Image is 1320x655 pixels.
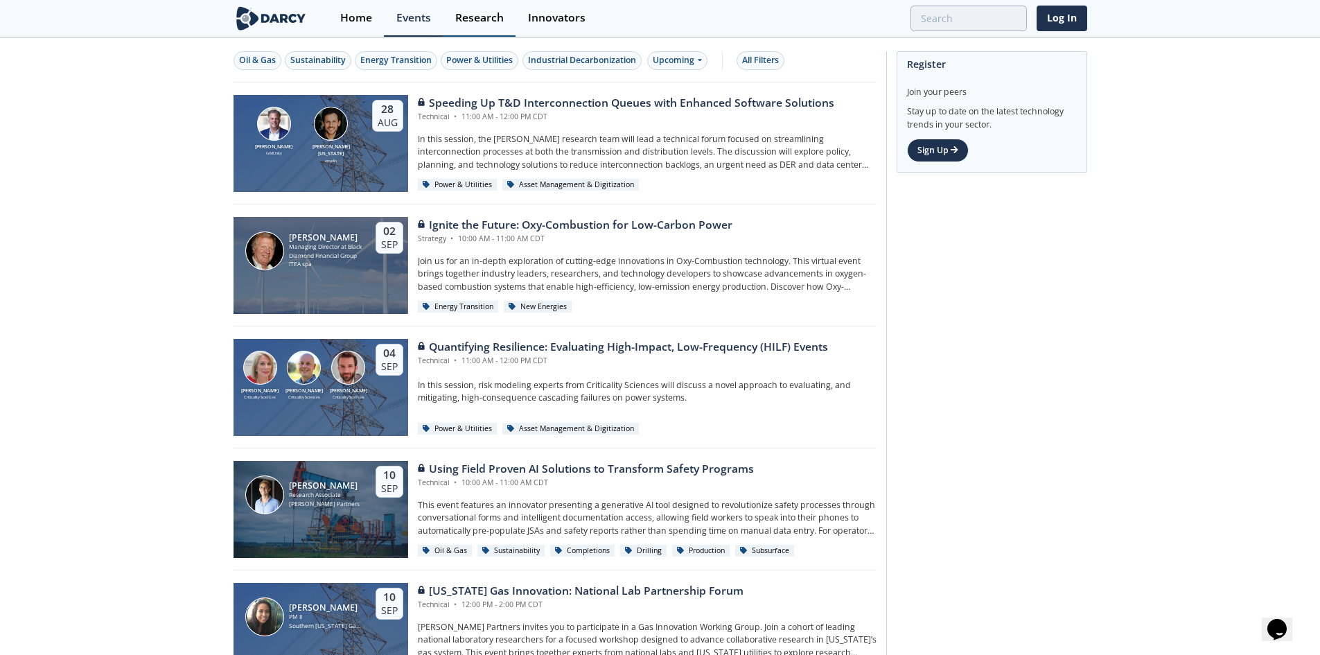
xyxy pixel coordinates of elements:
[289,243,363,260] div: Managing Director at Black Diamond Financial Group
[910,6,1027,31] input: Advanced Search
[381,347,398,360] div: 04
[446,54,513,67] div: Power & Utilities
[418,583,743,600] div: [US_STATE] Gas Innovation: National Lab Partnership Forum
[396,12,431,24] div: Events
[418,133,877,171] p: In this session, the [PERSON_NAME] research team will lead a technical forum focused on streamlin...
[360,54,432,67] div: Energy Transition
[907,98,1077,131] div: Stay up to date on the latest technology trends in your sector.
[907,52,1077,76] div: Register
[742,54,779,67] div: All Filters
[418,545,473,557] div: Oil & Gas
[418,217,732,234] div: Ignite the Future: Oxy-Combustion for Low-Carbon Power
[381,360,398,373] div: Sep
[310,158,353,164] div: envelio
[381,225,398,238] div: 02
[735,545,795,557] div: Subsurface
[418,301,499,313] div: Energy Transition
[452,478,459,487] span: •
[418,499,877,537] p: This event features an innovator presenting a generative AI tool designed to revolutionize safety...
[378,116,398,129] div: Aug
[550,545,615,557] div: Completions
[326,387,371,395] div: [PERSON_NAME]
[647,51,707,70] div: Upcoming
[907,76,1077,98] div: Join your peers
[340,12,372,24] div: Home
[238,387,283,395] div: [PERSON_NAME]
[234,339,877,436] a: Susan Ginsburg [PERSON_NAME] Criticality Sciences Ben Ruddell [PERSON_NAME] Criticality Sciences ...
[289,622,363,631] div: Southern [US_STATE] Gas Company
[528,54,636,67] div: Industrial Decarbonization
[418,461,754,478] div: Using Field Proven AI Solutions to Transform Safety Programs
[620,545,667,557] div: Drilling
[522,51,642,70] button: Industrial Decarbonization
[239,54,276,67] div: Oil & Gas
[289,613,363,622] div: PM II
[331,351,365,385] img: Ross Dakin
[907,139,969,162] a: Sign Up
[504,301,572,313] div: New Energies
[238,394,283,400] div: Criticality Sciences
[672,545,730,557] div: Production
[289,481,360,491] div: [PERSON_NAME]
[502,179,640,191] div: Asset Management & Digitization
[528,12,586,24] div: Innovators
[448,234,456,243] span: •
[418,356,828,367] div: Technical 11:00 AM - 12:00 PM CDT
[282,394,326,400] div: Criticality Sciences
[381,469,398,482] div: 10
[455,12,504,24] div: Research
[418,339,828,356] div: Quantifying Resilience: Evaluating High-Impact, Low-Frequency (HILF) Events
[1037,6,1087,31] a: Log In
[418,255,877,293] p: Join us for an in-depth exploration of cutting-edge innovations in Oxy-Combustion technology. Thi...
[287,351,321,385] img: Ben Ruddell
[418,600,743,611] div: Technical 12:00 PM - 2:00 PM CDT
[418,95,834,112] div: Speeding Up T&D Interconnection Queues with Enhanced Software Solutions
[452,600,459,609] span: •
[381,482,398,495] div: Sep
[252,143,295,151] div: [PERSON_NAME]
[326,394,371,400] div: Criticality Sciences
[418,423,498,435] div: Power & Utilities
[245,232,284,270] img: Patrick Imeson
[314,107,348,141] img: Luigi Montana
[234,51,281,70] button: Oil & Gas
[418,179,498,191] div: Power & Utilities
[418,234,732,245] div: Strategy 10:00 AM - 11:00 AM CDT
[245,475,284,514] img: Juan Mayol
[381,604,398,617] div: Sep
[737,51,784,70] button: All Filters
[289,233,363,243] div: [PERSON_NAME]
[289,500,360,509] div: [PERSON_NAME] Partners
[418,379,877,405] p: In this session, risk modeling experts from Criticality Sciences will discuss a novel approach to...
[257,107,291,141] img: Brian Fitzsimons
[290,54,346,67] div: Sustainability
[452,356,459,365] span: •
[289,603,363,613] div: [PERSON_NAME]
[477,545,545,557] div: Sustainability
[252,150,295,156] div: GridUnity
[418,112,834,123] div: Technical 11:00 AM - 12:00 PM CDT
[502,423,640,435] div: Asset Management & Digitization
[245,597,284,636] img: Sheryldean Garcia
[289,491,360,500] div: Research Associate
[381,238,398,251] div: Sep
[234,95,877,192] a: Brian Fitzsimons [PERSON_NAME] GridUnity Luigi Montana [PERSON_NAME][US_STATE] envelio 28 Aug Spe...
[234,461,877,558] a: Juan Mayol [PERSON_NAME] Research Associate [PERSON_NAME] Partners 10 Sep Using Field Proven AI S...
[310,143,353,158] div: [PERSON_NAME][US_STATE]
[418,478,754,489] div: Technical 10:00 AM - 11:00 AM CDT
[282,387,326,395] div: [PERSON_NAME]
[285,51,351,70] button: Sustainability
[243,351,277,385] img: Susan Ginsburg
[452,112,459,121] span: •
[441,51,518,70] button: Power & Utilities
[381,591,398,604] div: 10
[355,51,437,70] button: Energy Transition
[289,260,363,269] div: ITEA spa
[234,217,877,314] a: Patrick Imeson [PERSON_NAME] Managing Director at Black Diamond Financial Group ITEA spa 02 Sep I...
[234,6,309,30] img: logo-wide.svg
[378,103,398,116] div: 28
[1262,600,1306,641] iframe: chat widget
